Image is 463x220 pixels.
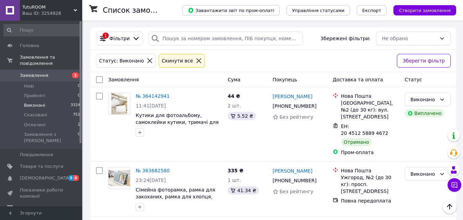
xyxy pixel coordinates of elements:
a: Фото товару [108,167,130,189]
div: 41.34 ₴ [228,186,259,195]
div: Ужгород, №2 (до 30 кг): просп. [STREET_ADDRESS] [341,174,399,195]
span: Управління статусами [292,8,344,13]
div: [PHONE_NUMBER] [271,101,318,111]
span: Виконані [24,102,45,108]
div: Виплачено [405,109,444,117]
a: Кутики для фотоальбому, самоклейки кутики, тримачі для фото в альбомі [136,113,219,132]
span: 11:41[DATE] [136,103,166,108]
span: Скасовані [24,112,47,118]
div: [GEOGRAPHIC_DATA], №2 (до 30 кг): вул. [STREET_ADDRESS] [341,100,399,120]
span: Головна [20,43,39,49]
span: Експорт [362,8,381,13]
div: Повна передоплата [341,197,399,204]
span: Нові [24,83,34,89]
div: Отримано [341,138,372,146]
div: Виконано [411,170,437,178]
span: 6 [73,175,79,181]
span: 0 [78,93,80,99]
button: Створити замовлення [393,5,456,15]
button: Експорт [357,5,387,15]
div: [PHONE_NUMBER] [271,176,318,185]
a: Фото товару [108,93,130,115]
span: Cума [228,77,240,82]
span: TutuROOM [22,4,74,10]
span: 1 шт. [228,177,241,183]
div: Ваш ID: 3254928 [22,10,82,16]
span: Прийняті [24,93,45,99]
div: Виконано [411,96,437,103]
span: Покупець [273,77,297,82]
a: Створити замовлення [387,7,456,13]
span: 751 [73,112,80,118]
span: Без рейтингу [280,189,314,194]
div: Статус: Виконано [98,57,145,65]
a: Сімейна фоторамка, рамка для закоханих, рамка для хлопця, рамка для дівчини [136,187,215,206]
a: [PERSON_NAME] [273,167,313,174]
img: Фото товару [109,170,130,186]
span: Повідомлення [20,152,53,158]
span: Статус [405,77,422,82]
h1: Список замовлень [103,6,172,14]
span: 2 шт. [228,103,241,108]
span: Відгуки [20,205,38,211]
span: Показники роботи компанії [20,187,63,199]
span: [DEMOGRAPHIC_DATA] [20,175,71,181]
div: Нова Пошта [341,93,399,100]
span: Фільтри [109,35,130,42]
span: Збережені фільтри: [320,35,370,42]
span: Замовлення з [PERSON_NAME] [24,131,78,144]
span: Зберегти фільтр [403,57,445,65]
span: ЕН: 20 4512 5889 4672 [341,124,388,136]
div: Не обрано [382,35,437,42]
button: Завантажити звіт по пром-оплаті [182,5,280,15]
span: 23:24[DATE] [136,177,166,183]
span: 44 ₴ [228,93,240,99]
span: Замовлення [108,77,139,82]
span: 5 [68,175,74,181]
span: 3324 [71,102,80,108]
a: [PERSON_NAME] [273,93,313,100]
span: 0 [78,83,80,89]
input: Пошук [3,24,81,36]
span: 335 ₴ [228,168,243,173]
div: Нова Пошта [341,167,399,174]
span: Замовлення та повідомлення [20,54,82,67]
button: Наверх [442,199,457,214]
span: Замовлення [20,72,48,79]
span: 0 [78,131,80,144]
span: Створити замовлення [399,8,451,13]
button: Чат з покупцем [448,178,461,192]
button: Зберегти фільтр [397,54,451,68]
a: № 363682580 [136,168,170,173]
button: Управління статусами [287,5,350,15]
div: Cкинути все [160,57,194,65]
span: Завантажити звіт по пром-оплаті [188,7,274,13]
input: Пошук за номером замовлення, ПІБ покупця, номером телефону, Email, номером накладної [148,32,303,45]
span: Оплачені [24,122,46,128]
span: Без рейтингу [280,114,314,120]
span: Товари та послуги [20,163,63,170]
a: № 364142941 [136,93,170,99]
span: Доставка та оплата [333,77,383,82]
span: 1 [72,72,79,78]
div: 5.52 ₴ [228,112,256,120]
img: Фото товару [111,93,127,114]
div: Пром-оплата [341,149,399,156]
span: 2 [78,122,80,128]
